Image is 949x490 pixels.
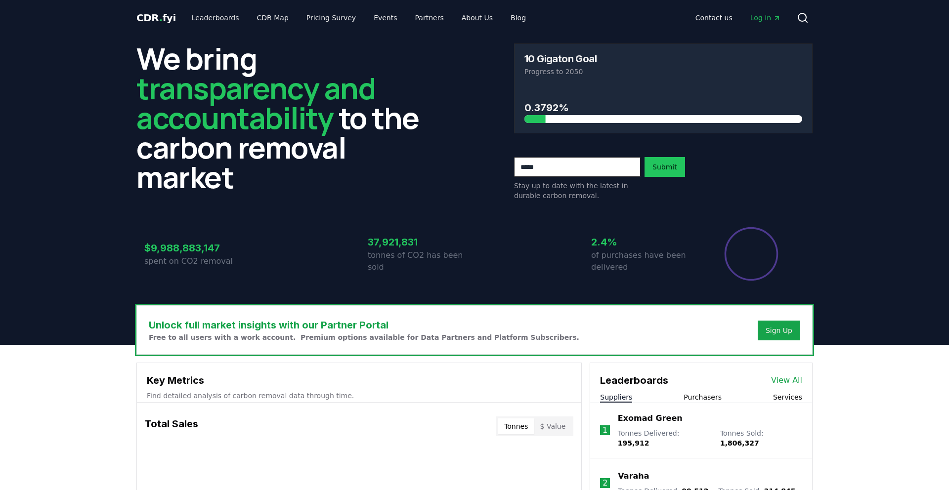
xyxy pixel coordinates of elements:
button: Submit [645,157,685,177]
span: CDR fyi [136,12,176,24]
p: of purchases have been delivered [591,249,698,273]
a: CDR Map [249,9,297,27]
h3: 0.3792% [524,100,802,115]
a: Exomad Green [618,412,683,424]
button: Sign Up [758,321,800,340]
button: Tonnes [498,418,534,434]
p: tonnes of CO2 has been sold [368,249,474,273]
p: Progress to 2050 [524,67,802,77]
a: Events [366,9,405,27]
p: Find detailed analysis of carbon removal data through time. [147,391,571,401]
span: Log in [750,13,781,23]
h3: Unlock full market insights with our Partner Portal [149,318,579,332]
p: 1 [603,424,607,436]
h3: Key Metrics [147,373,571,388]
h3: Total Sales [145,416,198,436]
h3: 10 Gigaton Goal [524,54,597,64]
p: spent on CO2 removal [144,255,251,267]
h3: 37,921,831 [368,235,474,249]
p: Free to all users with a work account. Premium options available for Data Partners and Platform S... [149,332,579,342]
a: Pricing Survey [299,9,364,27]
a: Leaderboards [184,9,247,27]
h3: $9,988,883,147 [144,241,251,255]
nav: Main [184,9,534,27]
div: Percentage of sales delivered [724,226,779,282]
p: 2 [603,477,607,489]
a: Partners [407,9,452,27]
button: Suppliers [600,392,632,402]
nav: Main [688,9,789,27]
span: 1,806,327 [720,439,759,447]
h3: Leaderboards [600,373,668,388]
a: Varaha [618,470,649,482]
h2: We bring to the carbon removal market [136,43,435,192]
h3: 2.4% [591,235,698,249]
a: Contact us [688,9,740,27]
a: CDR.fyi [136,11,176,25]
button: Purchasers [684,392,722,402]
button: Services [773,392,802,402]
p: Stay up to date with the latest in durable carbon removal. [514,181,641,201]
a: About Us [454,9,501,27]
a: Sign Up [766,326,792,335]
span: . [159,12,163,24]
p: Tonnes Sold : [720,428,802,448]
a: View All [771,374,802,386]
p: Tonnes Delivered : [618,428,710,448]
span: 195,912 [618,439,649,447]
span: transparency and accountability [136,68,375,138]
a: Log in [742,9,789,27]
a: Blog [503,9,534,27]
button: $ Value [534,418,572,434]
